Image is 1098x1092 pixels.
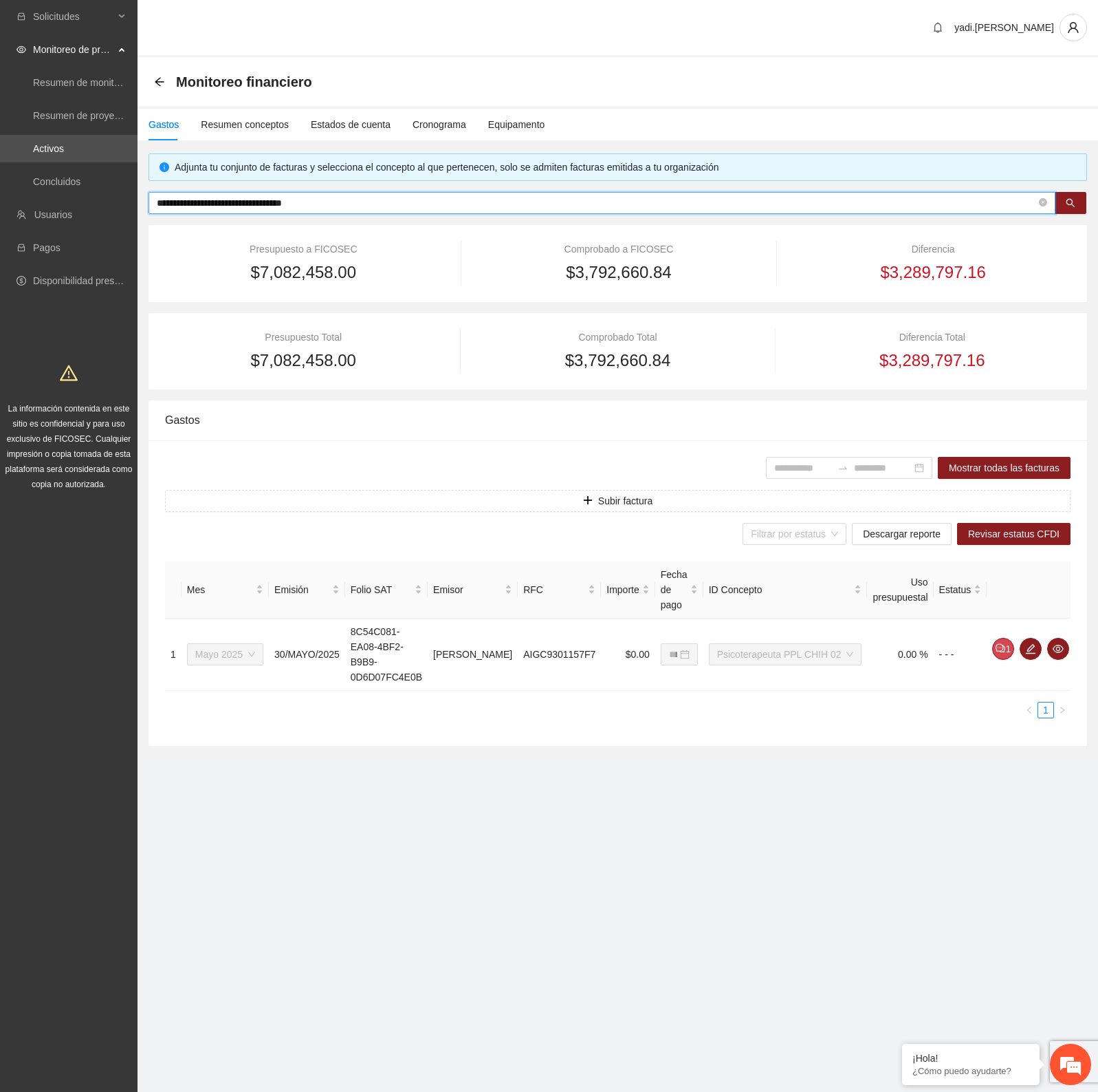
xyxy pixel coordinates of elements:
span: $3,289,797.16 [880,259,985,286]
a: Activos [33,143,64,154]
span: Emisión [274,582,329,597]
button: bell [927,17,949,39]
span: warning [60,364,78,382]
td: AIGC9301157F7 [518,619,601,691]
span: close-circle [1039,197,1047,210]
th: Fecha de pago [655,561,703,619]
a: Resumen de proyectos aprobados [33,110,180,121]
span: bell [927,22,948,33]
div: Gastos [165,400,1070,440]
li: Previous Page [1021,702,1037,718]
span: close-circle [1039,198,1047,206]
th: Emisión [269,561,345,619]
div: Adjunta tu conjunto de facturas y selecciona el concepto al que pertenecen, solo se admiten factu... [175,160,1076,175]
a: Usuarios [34,209,72,220]
span: Monitoreo de proyectos [33,36,114,63]
span: to [837,462,848,473]
div: Diferencia Total [794,330,1070,345]
span: Revisar estatus CFDI [968,526,1059,542]
span: Descargar reporte [863,526,941,542]
span: search [1066,198,1075,209]
th: Folio SAT [345,561,428,619]
span: left [1025,706,1033,714]
span: Folio SAT [351,582,412,597]
span: eye [1048,643,1068,654]
span: Subir factura [598,493,652,508]
a: Pagos [33,242,61,253]
button: right [1054,702,1070,718]
span: Mostrar todas las facturas [949,460,1059,475]
span: $3,792,660.84 [566,259,671,286]
button: Mostrar todas las facturas [938,457,1070,479]
span: Mayo 2025 [195,644,255,665]
div: Gastos [149,117,179,132]
span: ID Concepto [709,582,852,597]
span: RFC [523,582,585,597]
span: $7,082,458.00 [251,259,356,286]
div: Cronograma [413,117,466,132]
span: Solicitudes [33,3,114,30]
th: Uso presupuestal [867,561,933,619]
th: Importe [601,561,655,619]
span: Importe [606,582,639,597]
div: Diferencia [795,242,1070,257]
span: Monitoreo financiero [176,71,312,93]
span: $7,082,458.00 [250,347,355,374]
th: Estatus [934,561,987,619]
div: Presupuesto Total [165,330,441,345]
td: - - - [934,619,987,691]
span: arrow-left [154,76,165,87]
a: Resumen de monitoreo [33,77,133,88]
span: $3,289,797.16 [879,347,985,374]
span: Estatus [939,582,971,597]
span: $3,792,660.84 [565,347,670,374]
span: info-circle [160,162,169,172]
button: Revisar estatus CFDI [957,523,1070,545]
div: Back [154,76,165,88]
span: eye [17,45,26,54]
button: comment1 [992,638,1014,660]
span: swap-right [837,462,848,473]
a: 1 [1038,703,1053,718]
span: plus [583,495,593,506]
button: left [1021,702,1037,718]
div: Comprobado Total [479,330,756,345]
button: edit [1020,638,1042,660]
span: user [1060,21,1086,34]
td: 1 [165,619,182,691]
a: Disponibilidad presupuestal [33,275,151,286]
span: right [1058,706,1066,714]
span: inbox [17,12,26,21]
div: Comprobado a FICOSEC [479,242,758,257]
span: Psicoterapeuta PPL CHIH 02 [717,644,854,665]
button: Descargar reporte [852,523,952,545]
span: edit [1020,643,1041,654]
span: La información contenida en este sitio es confidencial y para uso exclusivo de FICOSEC. Cualquier... [6,404,133,489]
td: [PERSON_NAME] [428,619,518,691]
td: 8C54C081-EA08-4BF2-B9B9-0D6D07FC4E0B [345,619,428,691]
button: eye [1047,638,1069,660]
span: Fecha de pago [661,567,688,612]
div: Resumen conceptos [201,117,289,132]
p: ¿Cómo puedo ayudarte? [912,1066,1029,1076]
td: 30/MAYO/2025 [269,619,345,691]
button: user [1059,14,1087,41]
div: Equipamento [488,117,545,132]
li: 1 [1037,702,1054,718]
button: plusSubir factura [165,490,1070,512]
td: 0.00 % [867,619,933,691]
div: Estados de cuenta [311,117,391,132]
span: yadi.[PERSON_NAME] [954,22,1054,33]
span: Mes [187,582,253,597]
li: Next Page [1054,702,1070,718]
span: comment [996,643,1005,654]
th: RFC [518,561,601,619]
th: Emisor [428,561,518,619]
button: search [1055,192,1086,214]
th: ID Concepto [703,561,868,619]
span: Emisor [433,582,502,597]
div: ¡Hola! [912,1053,1029,1064]
div: Presupuesto a FICOSEC [165,242,442,257]
a: Concluidos [33,176,80,187]
th: Mes [182,561,269,619]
